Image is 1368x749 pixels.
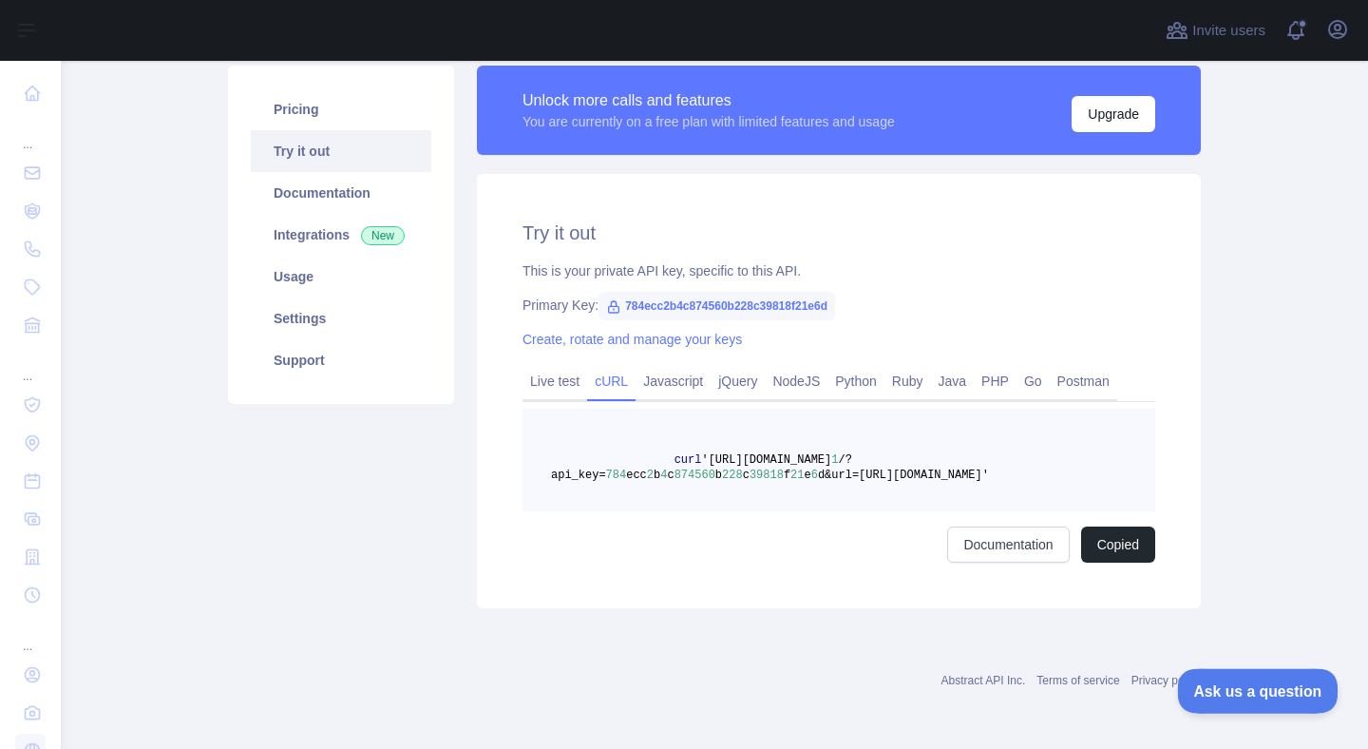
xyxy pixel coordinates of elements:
div: ... [15,616,46,654]
span: 2 [647,469,654,482]
span: b [715,469,722,482]
a: Integrations New [251,214,431,256]
span: 784ecc2b4c874560b228c39818f21e6d [598,292,835,320]
span: b [654,469,660,482]
a: Go [1016,366,1050,396]
span: c [667,469,674,482]
a: Support [251,339,431,381]
a: Ruby [884,366,931,396]
span: c [743,469,750,482]
a: Javascript [636,366,711,396]
a: Settings [251,298,431,339]
div: This is your private API key, specific to this API. [522,261,1155,280]
span: 874560 [674,469,715,482]
iframe: Toggle Customer Support [1178,668,1339,713]
a: Postman [1050,366,1117,396]
span: 228 [722,469,743,482]
span: 39818 [750,469,784,482]
span: d&url=[URL][DOMAIN_NAME]' [818,469,989,482]
a: Abstract API Inc. [941,674,1026,687]
div: ... [15,346,46,384]
div: ... [15,114,46,152]
a: PHP [974,366,1016,396]
a: Create, rotate and manage your keys [522,332,742,347]
span: 4 [660,469,667,482]
span: 1 [831,453,838,467]
div: You are currently on a free plan with limited features and usage [522,112,895,131]
span: 21 [790,469,804,482]
a: Try it out [251,130,431,172]
a: Java [931,366,975,396]
a: Python [827,366,884,396]
div: Primary Key: [522,296,1155,315]
span: New [361,226,405,245]
span: Invite users [1192,20,1265,42]
a: NodeJS [765,366,827,396]
span: ecc [626,469,647,482]
span: curl [674,453,702,467]
a: Documentation [947,527,1069,563]
span: 784 [606,469,627,482]
a: cURL [587,366,636,396]
a: Pricing [251,88,431,130]
button: Upgrade [1072,96,1155,132]
span: '[URL][DOMAIN_NAME] [701,453,831,467]
a: Documentation [251,172,431,214]
div: Unlock more calls and features [522,89,895,112]
span: f [784,469,790,482]
span: 6 [811,469,818,482]
button: Copied [1081,527,1155,563]
a: Live test [522,366,587,396]
a: Privacy policy [1131,674,1201,687]
button: Invite users [1162,15,1269,46]
h2: Try it out [522,220,1155,246]
span: e [805,469,811,482]
a: Usage [251,256,431,298]
a: Terms of service [1036,674,1119,687]
a: jQuery [711,366,765,396]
